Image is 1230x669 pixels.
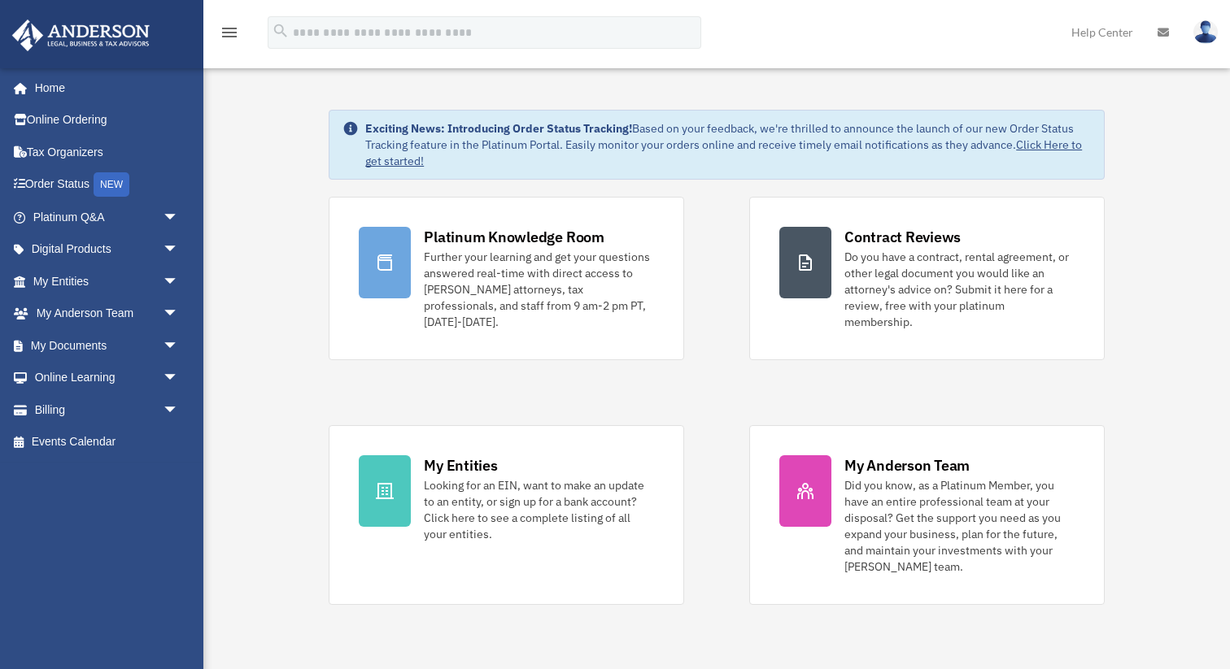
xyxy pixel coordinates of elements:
[424,227,604,247] div: Platinum Knowledge Room
[272,22,290,40] i: search
[844,455,970,476] div: My Anderson Team
[365,137,1082,168] a: Click Here to get started!
[220,23,239,42] i: menu
[365,121,632,136] strong: Exciting News: Introducing Order Status Tracking!
[11,136,203,168] a: Tax Organizers
[424,455,497,476] div: My Entities
[163,201,195,234] span: arrow_drop_down
[749,425,1105,605] a: My Anderson Team Did you know, as a Platinum Member, you have an entire professional team at your...
[11,265,203,298] a: My Entitiesarrow_drop_down
[424,249,654,330] div: Further your learning and get your questions answered real-time with direct access to [PERSON_NAM...
[163,298,195,331] span: arrow_drop_down
[844,249,1075,330] div: Do you have a contract, rental agreement, or other legal document you would like an attorney's ad...
[1193,20,1218,44] img: User Pic
[11,329,203,362] a: My Documentsarrow_drop_down
[11,393,203,426] a: Billingarrow_drop_down
[329,425,684,605] a: My Entities Looking for an EIN, want to make an update to an entity, or sign up for a bank accoun...
[844,477,1075,575] div: Did you know, as a Platinum Member, you have an entire professional team at your disposal? Get th...
[163,233,195,267] span: arrow_drop_down
[11,426,203,458] a: Events Calendar
[365,120,1091,169] div: Based on your feedback, we're thrilled to announce the launch of our new Order Status Tracking fe...
[11,168,203,202] a: Order StatusNEW
[329,197,684,360] a: Platinum Knowledge Room Further your learning and get your questions answered real-time with dire...
[94,172,129,197] div: NEW
[11,72,195,104] a: Home
[11,298,203,330] a: My Anderson Teamarrow_drop_down
[11,104,203,137] a: Online Ordering
[11,233,203,266] a: Digital Productsarrow_drop_down
[7,20,155,51] img: Anderson Advisors Platinum Portal
[11,362,203,394] a: Online Learningarrow_drop_down
[163,362,195,395] span: arrow_drop_down
[163,393,195,427] span: arrow_drop_down
[11,201,203,233] a: Platinum Q&Aarrow_drop_down
[749,197,1105,360] a: Contract Reviews Do you have a contract, rental agreement, or other legal document you would like...
[844,227,961,247] div: Contract Reviews
[424,477,654,542] div: Looking for an EIN, want to make an update to an entity, or sign up for a bank account? Click her...
[163,329,195,363] span: arrow_drop_down
[163,265,195,298] span: arrow_drop_down
[220,28,239,42] a: menu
